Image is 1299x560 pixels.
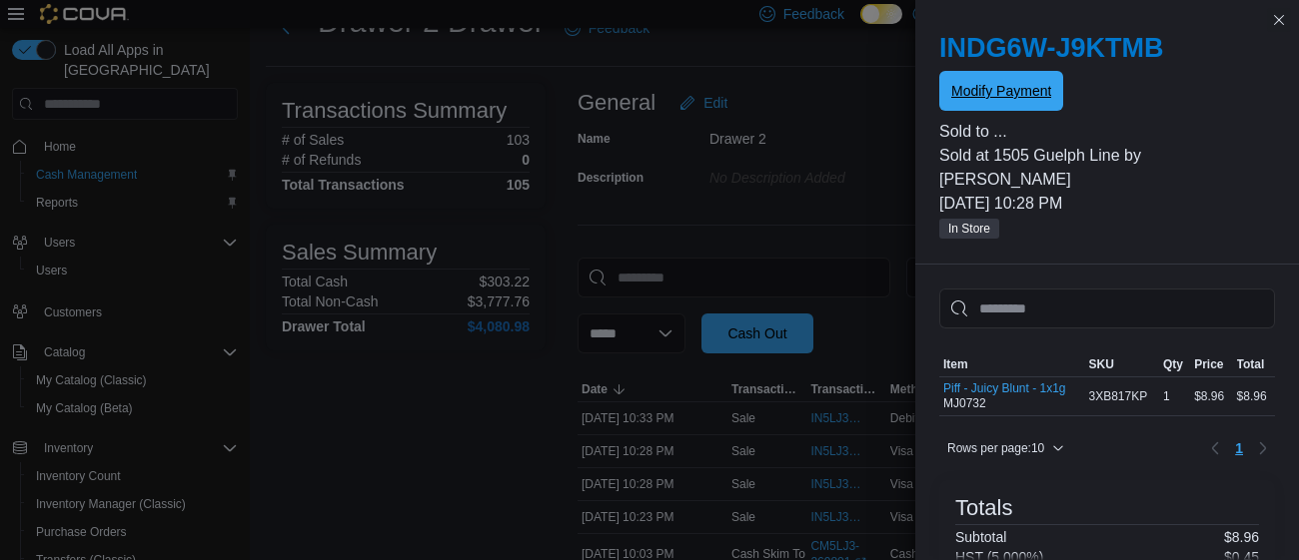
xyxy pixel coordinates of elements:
[955,496,1012,520] h3: Totals
[1163,356,1183,372] span: Qty
[1233,384,1275,408] div: $8.96
[943,381,1066,395] button: Piff - Juicy Blunt - 1x1g
[939,120,1275,144] p: Sold to ...
[1089,388,1148,404] span: 3XB817KP
[1089,356,1114,372] span: SKU
[951,81,1051,101] span: Modify Payment
[943,356,968,372] span: Item
[1227,432,1251,464] button: Page 1 of 1
[1233,352,1275,376] button: Total
[1190,352,1232,376] button: Price
[1224,529,1259,545] p: $8.96
[1190,384,1232,408] div: $8.96
[955,529,1006,545] h6: Subtotal
[1237,356,1265,372] span: Total
[1203,436,1227,460] button: Previous page
[1235,438,1243,458] span: 1
[1159,352,1190,376] button: Qty
[1159,384,1190,408] div: 1
[1251,436,1275,460] button: Next page
[939,71,1063,111] button: Modify Payment
[1203,432,1275,464] nav: Pagination for table: MemoryTable from EuiInMemoryTable
[939,436,1072,460] button: Rows per page:10
[1085,352,1159,376] button: SKU
[1194,356,1223,372] span: Price
[939,352,1085,376] button: Item
[939,32,1275,64] h2: INDG6W-J9KTMB
[939,144,1275,192] p: Sold at 1505 Guelph Line by [PERSON_NAME]
[947,440,1044,456] span: Rows per page : 10
[948,220,990,238] span: In Store
[939,219,999,239] span: In Store
[939,192,1275,216] p: [DATE] 10:28 PM
[1227,432,1251,464] ul: Pagination for table: MemoryTable from EuiInMemoryTable
[939,288,1275,328] input: This is a search bar. As you type, the results lower in the page will automatically filter.
[1267,8,1291,32] button: Close this dialog
[943,381,1066,411] div: MJ0732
